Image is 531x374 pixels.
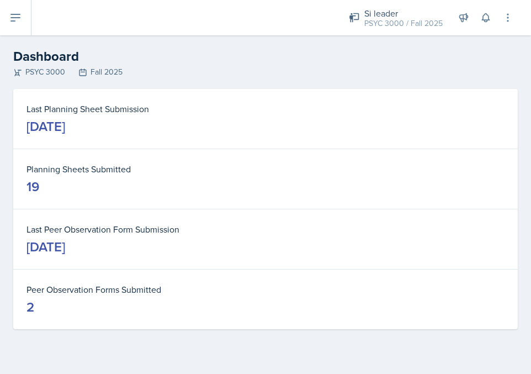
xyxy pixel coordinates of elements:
[26,238,65,256] div: [DATE]
[364,18,443,29] div: PSYC 3000 / Fall 2025
[13,66,518,78] div: PSYC 3000 Fall 2025
[26,102,505,115] dt: Last Planning Sheet Submission
[26,178,39,196] div: 19
[26,162,505,176] dt: Planning Sheets Submitted
[26,118,65,135] div: [DATE]
[13,46,518,66] h2: Dashboard
[26,298,34,316] div: 2
[364,7,443,20] div: Si leader
[26,223,505,236] dt: Last Peer Observation Form Submission
[26,283,505,296] dt: Peer Observation Forms Submitted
